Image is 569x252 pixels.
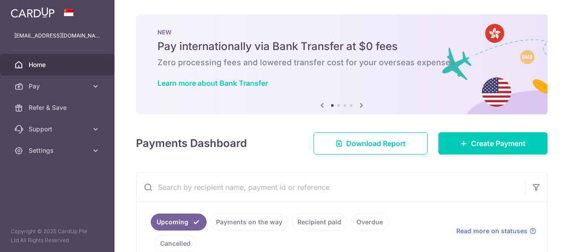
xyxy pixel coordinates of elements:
[11,7,55,18] img: CardUp
[14,31,100,40] p: [EMAIL_ADDRESS][DOMAIN_NAME]
[346,138,406,149] span: Download Report
[456,227,536,235] a: Read more on statuses
[314,132,428,155] a: Download Report
[136,14,548,114] img: Bank transfer banner
[157,29,526,36] p: NEW
[29,125,88,134] span: Support
[210,214,288,231] a: Payments on the way
[136,135,247,151] h4: Payments Dashboard
[157,57,526,68] h6: Zero processing fees and lowered transfer cost for your overseas expenses
[136,173,526,202] input: Search by recipient name, payment id or reference
[351,214,389,231] a: Overdue
[157,39,526,54] h5: Pay internationally via Bank Transfer at $0 fees
[157,79,268,88] a: Learn more about Bank Transfer
[471,138,526,149] span: Create Payment
[456,227,527,235] span: Read more on statuses
[292,214,347,231] a: Recipient paid
[29,82,88,91] span: Pay
[438,132,548,155] a: Create Payment
[151,214,207,231] a: Upcoming
[29,60,88,69] span: Home
[154,235,196,252] a: Cancelled
[29,103,88,112] span: Refer & Save
[29,146,88,155] span: Settings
